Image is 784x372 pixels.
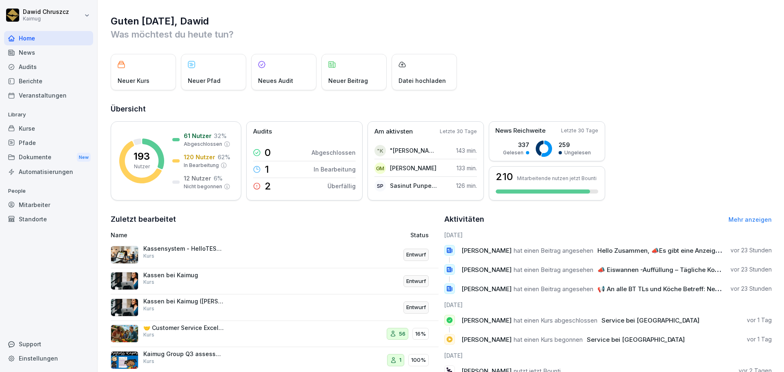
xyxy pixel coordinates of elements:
p: Kaimug Group Q3 assessment (in draft) [143,350,225,358]
p: 133 min. [457,164,477,172]
p: Kassen bei Kaimug ([PERSON_NAME]) [143,298,225,305]
p: 62 % [218,153,230,161]
img: e5wlzal6fzyyu8pkl39fd17k.png [111,351,138,369]
span: [PERSON_NAME] [461,336,512,343]
p: Entwurf [406,277,426,285]
p: vor 1 Tag [747,335,772,343]
span: hat einen Kurs abgeschlossen [514,316,597,324]
h2: Übersicht [111,103,772,115]
p: 16% [415,330,426,338]
p: Dawid Chruszcz [23,9,69,16]
p: 61 Nutzer [184,131,212,140]
p: Kurs [143,331,154,339]
a: Mitarbeiter [4,198,93,212]
p: News Reichweite [495,126,546,136]
div: Dokumente [4,150,93,165]
p: Ungelesen [564,149,591,156]
p: Überfällig [327,182,356,190]
a: Standorte [4,212,93,226]
a: 🤝 Customer Service ExcellenceKurs5616% [111,321,439,347]
p: Kassen bei Kaimug [143,272,225,279]
p: [PERSON_NAME] [390,164,437,172]
p: In Bearbeitung [184,162,219,169]
p: Was möchtest du heute tun? [111,28,772,41]
span: Service bei [GEOGRAPHIC_DATA] [601,316,699,324]
p: Entwurf [406,303,426,312]
img: dl77onhohrz39aq74lwupjv4.png [111,298,138,316]
p: 126 min. [456,181,477,190]
div: GM [374,163,386,174]
span: hat einen Beitrag angesehen [514,266,593,274]
p: vor 23 Stunden [731,246,772,254]
p: Sasinut Punpeng [390,181,437,190]
a: Berichte [4,74,93,88]
span: [PERSON_NAME] [461,266,512,274]
p: Kurs [143,278,154,286]
span: [PERSON_NAME] [461,316,512,324]
a: Home [4,31,93,45]
div: Support [4,337,93,351]
p: "[PERSON_NAME] [390,146,437,155]
p: 12 Nutzer [184,174,211,183]
p: Entwurf [406,251,426,259]
span: hat einen Beitrag angesehen [514,285,593,293]
p: vor 1 Tag [747,316,772,324]
div: Veranstaltungen [4,88,93,102]
h6: [DATE] [444,231,772,239]
p: 100% [411,356,426,364]
p: Kassensystem - HelloTESS ([PERSON_NAME]) [143,245,225,252]
p: Datei hochladen [399,76,446,85]
p: Name [111,231,316,239]
p: vor 23 Stunden [731,285,772,293]
p: Kaimug [23,16,69,22]
a: Automatisierungen [4,165,93,179]
h6: [DATE] [444,301,772,309]
a: News [4,45,93,60]
p: Library [4,108,93,121]
p: 337 [503,140,529,149]
p: Kurs [143,305,154,312]
span: Service bei [GEOGRAPHIC_DATA] [587,336,685,343]
span: hat einen Kurs begonnen [514,336,583,343]
p: 143 min. [456,146,477,155]
p: Audits [253,127,272,136]
p: Nicht begonnen [184,183,222,190]
p: Am aktivsten [374,127,413,136]
p: In Bearbeitung [314,165,356,174]
span: [PERSON_NAME] [461,247,512,254]
p: 1 [265,165,269,174]
a: Audits [4,60,93,74]
p: Nutzer [134,163,150,170]
div: "K [374,145,386,156]
p: Neuer Pfad [188,76,220,85]
p: 56 [399,330,405,338]
a: Mehr anzeigen [728,216,772,223]
img: dl77onhohrz39aq74lwupjv4.png [111,272,138,290]
p: 2 [265,181,271,191]
h1: Guten [DATE], Dawid [111,15,772,28]
p: 32 % [214,131,227,140]
p: Mitarbeitende nutzen jetzt Bounti [517,175,597,181]
a: Einstellungen [4,351,93,365]
a: Kassensystem - HelloTESS ([PERSON_NAME])KursEntwurf [111,242,439,268]
p: Status [410,231,429,239]
p: People [4,185,93,198]
p: Letzte 30 Tage [440,128,477,135]
p: 193 [134,151,150,161]
h2: Aktivitäten [444,214,484,225]
img: k4tsflh0pn5eas51klv85bn1.png [111,246,138,264]
h6: [DATE] [444,351,772,360]
p: Abgeschlossen [184,140,222,148]
div: New [77,153,91,162]
p: Letzte 30 Tage [561,127,598,134]
a: Kurse [4,121,93,136]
